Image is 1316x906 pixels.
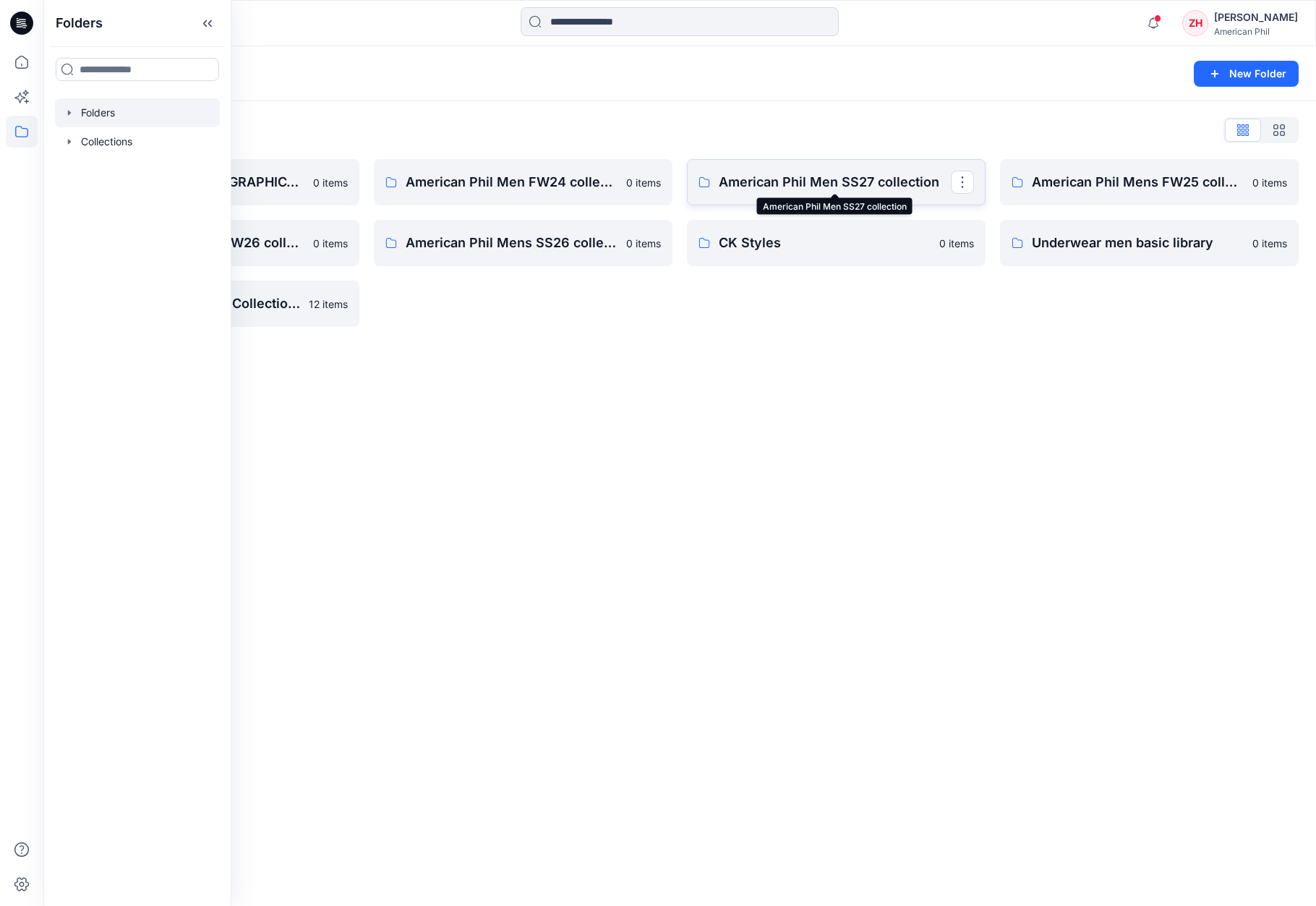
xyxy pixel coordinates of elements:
[719,172,951,192] p: American Phil Men SS27 collection
[374,220,672,266] a: American Phil Mens SS26 collection0 items
[1032,172,1244,192] p: American Phil Mens FW25 collection
[939,236,974,251] p: 0 items
[1252,175,1287,190] p: 0 items
[1000,220,1299,266] a: Underwear men basic library0 items
[1252,236,1287,251] p: 0 items
[406,233,618,253] p: American Phil Mens SS26 collection
[406,172,618,192] p: American Phil Men FW24 collection
[1182,10,1208,36] div: ZH
[719,233,931,253] p: CK Styles
[374,159,672,205] a: American Phil Men FW24 collection0 items
[313,236,348,251] p: 0 items
[1032,233,1244,253] p: Underwear men basic library
[1194,61,1299,87] button: New Folder
[626,175,661,190] p: 0 items
[313,175,348,190] p: 0 items
[687,220,986,266] a: CK Styles0 items
[309,296,348,312] p: 12 items
[1000,159,1299,205] a: American Phil Mens FW25 collection0 items
[1214,9,1298,26] div: [PERSON_NAME]
[687,159,986,205] a: American Phil Men SS27 collection
[1214,26,1298,37] div: American Phil
[626,236,661,251] p: 0 items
